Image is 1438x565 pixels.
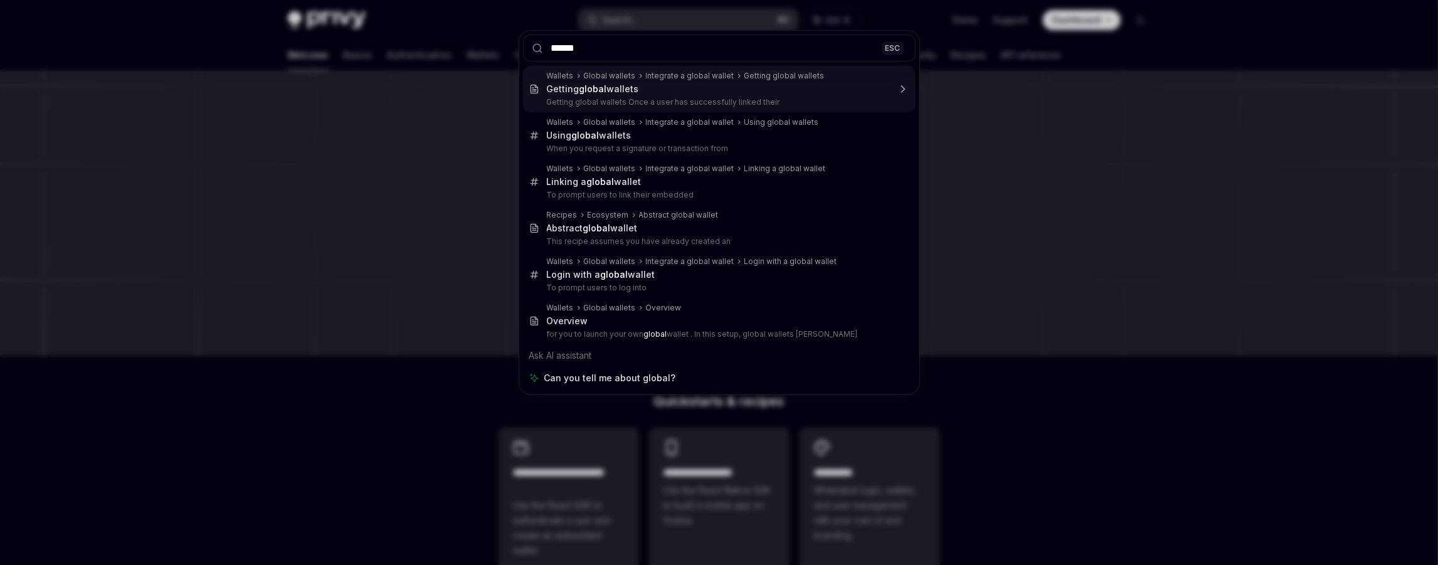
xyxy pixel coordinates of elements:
div: Ask AI assistant [523,344,916,367]
div: Wallets [547,71,574,81]
div: Ecosystem [588,210,629,220]
div: Wallets [547,117,574,127]
div: Abstract wallet [547,223,638,234]
div: Linking a wallet [547,176,642,187]
div: Global wallets [584,303,636,313]
b: global [572,130,600,140]
div: Using wallets [547,130,632,141]
div: Global wallets [584,164,636,174]
b: global [579,83,607,94]
div: Abstract global wallet [639,210,719,220]
div: Login with a wallet [547,269,655,280]
div: Wallets [547,256,574,267]
div: Global wallets [584,256,636,267]
div: Using global wallets [744,117,819,127]
div: Overview [547,315,588,327]
div: Wallets [547,164,574,174]
b: global [601,269,628,280]
p: Getting global wallets Once a user has successfully linked their [547,97,889,107]
div: Integrate a global wallet [646,256,734,267]
div: Global wallets [584,71,636,81]
b: global [583,223,611,233]
div: Wallets [547,303,574,313]
span: Can you tell me about global? [544,372,676,384]
p: This recipe assumes you have already created an [547,236,889,246]
div: Overview [646,303,682,313]
b: global [587,176,615,187]
div: Integrate a global wallet [646,71,734,81]
div: Integrate a global wallet [646,117,734,127]
p: When you request a signature or transaction from [547,144,889,154]
p: To prompt users to link their embedded [547,190,889,200]
div: ESC [882,41,904,55]
div: Login with a global wallet [744,256,837,267]
div: Linking a global wallet [744,164,826,174]
div: Getting wallets [547,83,639,95]
div: Recipes [547,210,578,220]
p: To prompt users to log into [547,283,889,293]
div: Getting global wallets [744,71,825,81]
div: Integrate a global wallet [646,164,734,174]
b: global [644,329,667,339]
div: Global wallets [584,117,636,127]
p: for you to launch your own wallet . In this setup, global wallets [PERSON_NAME] [547,329,889,339]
